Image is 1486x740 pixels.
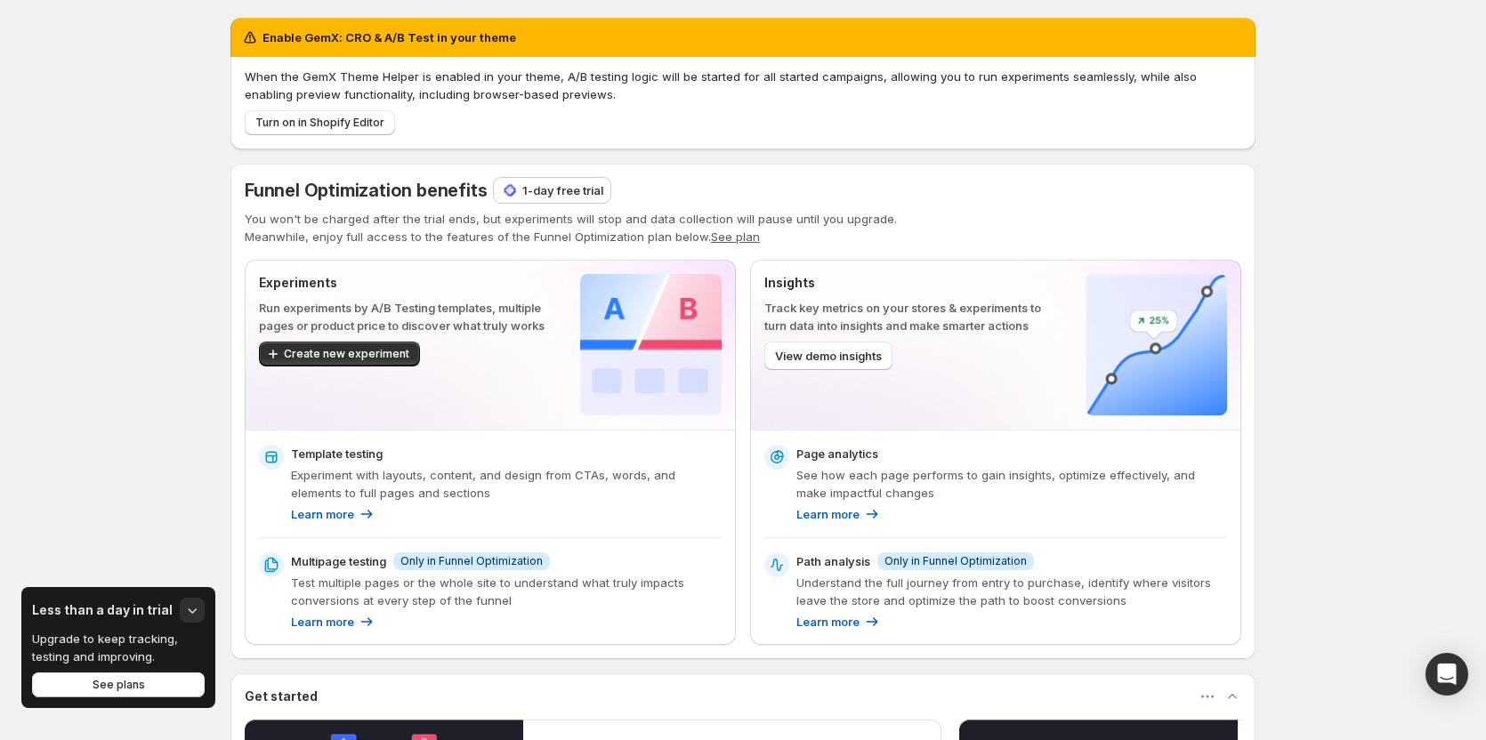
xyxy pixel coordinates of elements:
[796,505,860,523] p: Learn more
[245,110,395,135] button: Turn on in Shopify Editor
[245,210,1241,228] p: You won't be charged after the trial ends, but experiments will stop and data collection will pau...
[245,68,1241,103] p: When the GemX Theme Helper is enabled in your theme, A/B testing logic will be started for all st...
[245,180,487,201] span: Funnel Optimization benefits
[796,505,881,523] a: Learn more
[884,554,1027,568] span: Only in Funnel Optimization
[291,552,386,570] p: Multipage testing
[291,445,383,462] p: Template testing
[291,574,722,609] p: Test multiple pages or the whole site to understand what truly impacts conversions at every step ...
[796,445,878,462] p: Page analytics
[775,347,882,365] span: View demo insights
[291,505,376,523] a: Learn more
[259,274,552,292] p: Experiments
[764,299,1057,334] p: Track key metrics on your stores & experiments to turn data into insights and make smarter actions
[291,466,722,502] p: Experiment with layouts, content, and design from CTAs, words, and elements to full pages and sec...
[1086,274,1227,415] img: Insights
[291,613,354,631] p: Learn more
[764,274,1057,292] p: Insights
[262,28,516,46] h2: Enable GemX: CRO & A/B Test in your theme
[1425,653,1468,696] div: Open Intercom Messenger
[32,630,205,665] p: Upgrade to keep tracking, testing and improving.
[32,601,173,619] h3: Less than a day in trial
[291,613,376,631] a: Learn more
[796,613,860,631] p: Learn more
[522,181,603,199] p: 1-day free trial
[255,116,384,130] span: Turn on in Shopify Editor
[796,552,870,570] p: Path analysis
[764,342,892,370] button: View demo insights
[796,613,881,631] a: Learn more
[259,299,552,334] p: Run experiments by A/B Testing templates, multiple pages or product price to discover what truly ...
[501,181,519,199] img: 1-day free trial
[580,274,722,415] img: Experiments
[796,466,1227,502] p: See how each page performs to gain insights, optimize effectively, and make impactful changes
[245,228,1241,245] p: Meanwhile, enjoy full access to the features of the Funnel Optimization plan below.
[245,688,318,705] h3: Get started
[284,347,409,361] span: Create new experiment
[796,574,1227,609] p: Understand the full journey from entry to purchase, identify where visitors leave the store and o...
[93,678,145,692] span: See plans
[259,342,420,366] button: Create new experiment
[711,229,760,244] button: See plan
[400,554,543,568] span: Only in Funnel Optimization
[291,505,354,523] p: Learn more
[32,672,205,697] button: See plans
